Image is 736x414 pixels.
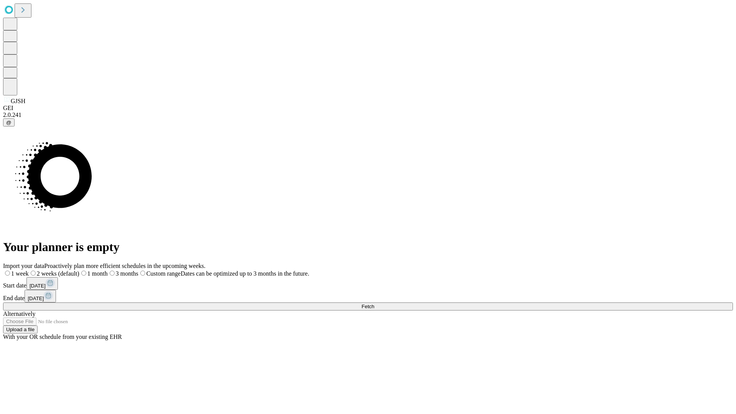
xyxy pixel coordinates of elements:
span: Import your data [3,263,44,269]
input: 3 months [110,271,115,276]
span: Alternatively [3,310,35,317]
span: [DATE] [28,296,44,301]
span: With your OR schedule from your existing EHR [3,333,122,340]
input: 2 weeks (default) [31,271,36,276]
span: Dates can be optimized up to 3 months in the future. [181,270,309,277]
div: GEI [3,105,733,112]
span: 3 months [116,270,138,277]
span: [DATE] [30,283,46,289]
button: [DATE] [26,277,58,290]
span: Fetch [361,304,374,309]
h1: Your planner is empty [3,240,733,254]
span: Proactively plan more efficient schedules in the upcoming weeks. [44,263,205,269]
span: @ [6,120,11,125]
div: End date [3,290,733,302]
span: 2 weeks (default) [37,270,79,277]
button: Fetch [3,302,733,310]
span: 1 week [11,270,29,277]
input: Custom rangeDates can be optimized up to 3 months in the future. [140,271,145,276]
input: 1 month [81,271,86,276]
span: GJSH [11,98,25,104]
button: [DATE] [25,290,56,302]
div: Start date [3,277,733,290]
span: Custom range [146,270,181,277]
input: 1 week [5,271,10,276]
button: @ [3,118,15,127]
span: 1 month [87,270,108,277]
div: 2.0.241 [3,112,733,118]
button: Upload a file [3,325,38,333]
